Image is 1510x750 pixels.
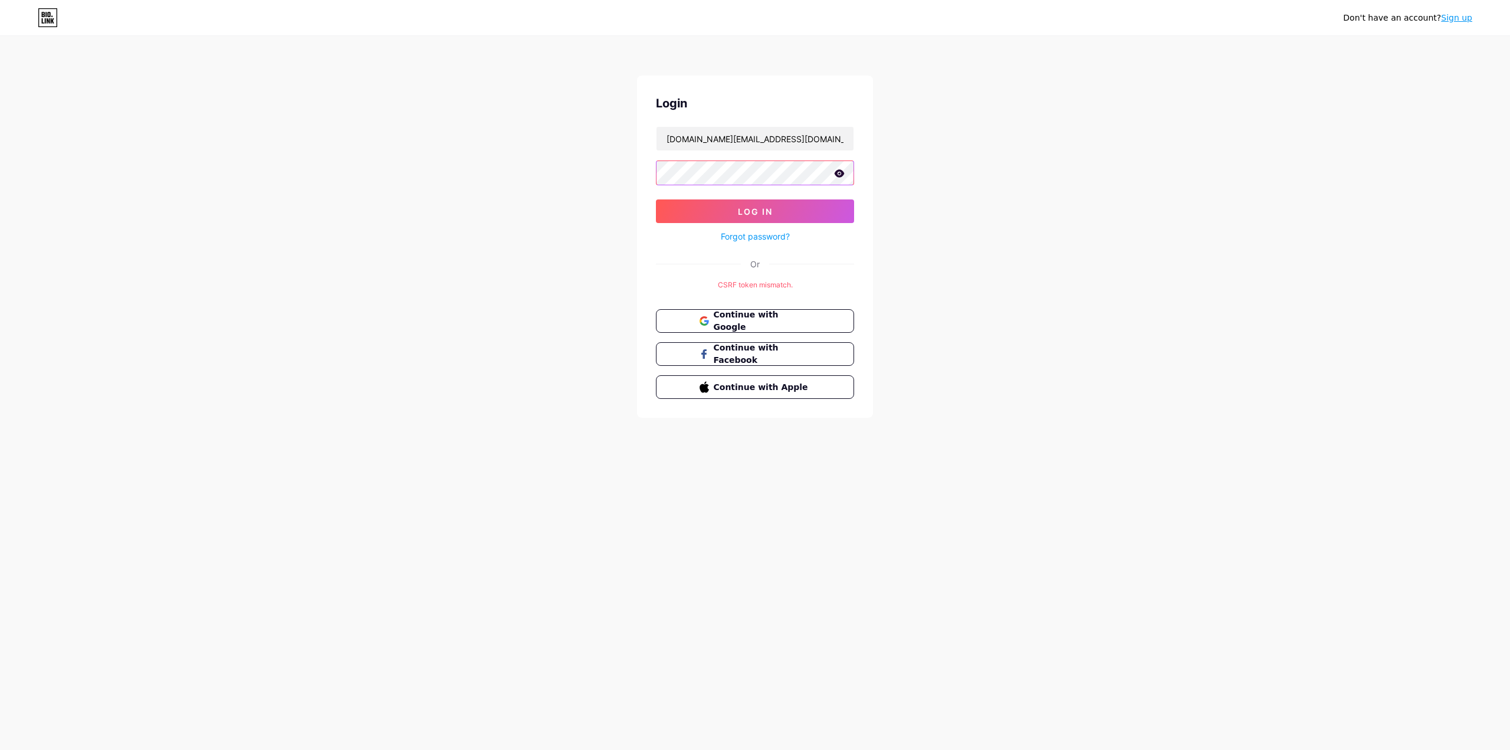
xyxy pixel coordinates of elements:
[1441,13,1472,22] a: Sign up
[656,127,854,150] input: Username
[656,342,854,366] button: Continue with Facebook
[750,258,760,270] div: Or
[714,309,811,333] span: Continue with Google
[656,309,854,333] button: Continue with Google
[714,342,811,366] span: Continue with Facebook
[656,375,854,399] button: Continue with Apple
[714,381,811,394] span: Continue with Apple
[656,199,854,223] button: Log In
[656,280,854,290] div: CSRF token mismatch.
[738,207,773,217] span: Log In
[1343,12,1472,24] div: Don't have an account?
[721,230,790,243] a: Forgot password?
[656,94,854,112] div: Login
